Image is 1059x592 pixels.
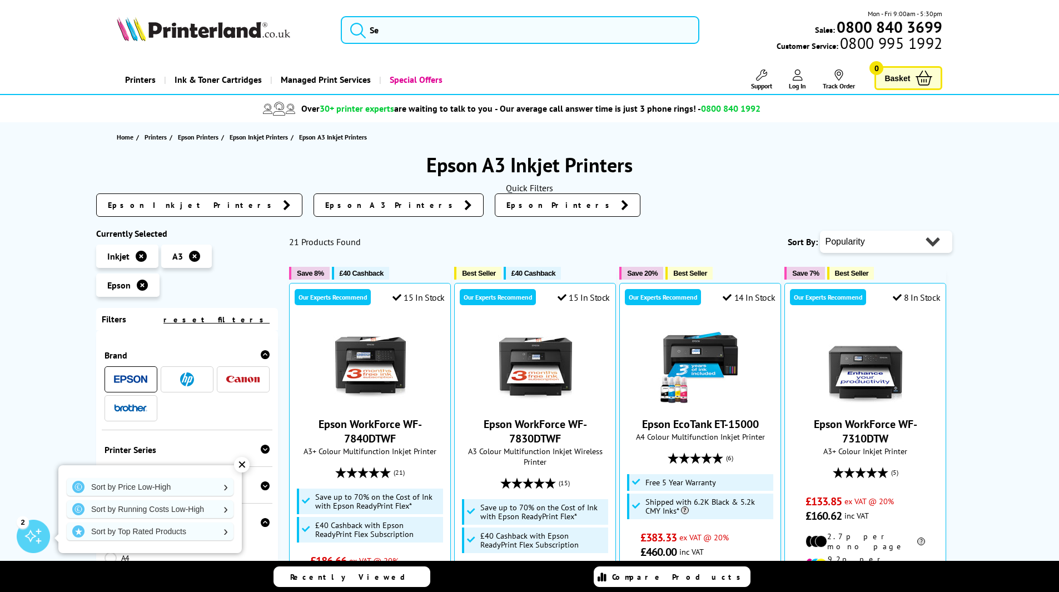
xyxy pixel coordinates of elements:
[827,267,874,280] button: Best Seller
[96,182,963,193] div: Quick Filters
[790,446,940,456] span: A3+ Colour Inkjet Printer
[226,376,260,383] img: Canon
[594,566,750,587] a: Compare Products
[117,17,290,41] img: Printerland Logo
[701,103,760,114] span: 0800 840 1992
[67,523,233,540] a: Sort by Top Rated Products
[320,103,394,114] span: 30+ printer experts
[172,251,183,262] span: A3
[394,462,405,483] span: (21)
[893,292,941,303] div: 8 In Stock
[792,269,819,277] span: Save 7%
[612,572,747,582] span: Compare Products
[289,267,329,280] button: Save 8%
[163,315,270,325] a: reset filters
[868,8,942,19] span: Mon - Fri 9:00am - 5:30pm
[494,322,577,406] img: Epson WorkForce WF-7830DTWF
[788,236,818,247] span: Sort By:
[480,503,606,521] span: Save up to 70% on the Cost of Ink with Epson ReadyPrint Flex*
[495,193,640,217] a: Epson Printers
[814,417,917,446] a: Epson WorkForce WF-7310DTW
[96,152,963,178] h1: Epson A3 Inkjet Printers
[117,131,136,143] a: Home
[789,82,806,90] span: Log In
[290,572,416,582] span: Recently Viewed
[96,193,302,217] a: Epson Inkjet Printers
[178,131,221,143] a: Epson Printers
[67,500,233,518] a: Sort by Running Costs Low-High
[726,447,733,469] span: (6)
[114,375,147,384] img: Epson
[640,545,677,559] span: £460.00
[315,492,441,510] span: Save up to 70% on the Cost of Ink with Epson ReadyPrint Flex*
[274,566,430,587] a: Recently Viewed
[460,289,536,305] div: Our Experts Recommend
[844,510,869,521] span: inc VAT
[625,289,701,305] div: Our Experts Recommend
[230,131,291,143] a: Epson Inkjet Printers
[844,496,894,506] span: ex VAT @ 20%
[806,509,842,523] span: £160.62
[117,17,327,43] a: Printerland Logo
[349,555,399,566] span: ex VAT @ 20%
[299,133,367,141] span: Epson A3 Inkjet Printers
[226,372,260,386] a: Canon
[67,478,233,496] a: Sort by Price Low-High
[511,269,555,277] span: £40 Cashback
[297,269,324,277] span: Save 8%
[642,417,759,431] a: Epson EcoTank ET-15000
[751,82,772,90] span: Support
[319,417,422,446] a: Epson WorkForce WF-7840DTWF
[506,200,615,211] span: Epson Printers
[673,269,707,277] span: Best Seller
[559,472,570,494] span: (15)
[659,397,742,408] a: Epson EcoTank ET-15000
[824,397,907,408] a: Epson WorkForce WF-7310DTW
[17,516,29,528] div: 2
[107,251,130,262] span: Inkjet
[145,131,170,143] a: Printers
[723,292,775,303] div: 14 In Stock
[341,16,699,44] input: Se
[558,292,610,303] div: 15 In Stock
[289,236,361,247] span: 21 Products Found
[462,269,496,277] span: Best Seller
[659,322,742,406] img: Epson EcoTank ET-15000
[295,446,445,456] span: A3+ Colour Multifunction Inkjet Printer
[806,554,925,574] li: 9.2p per colour page
[180,372,194,386] img: HP
[270,66,379,94] a: Managed Print Services
[234,457,250,472] div: ✕
[837,17,942,37] b: 0800 840 3699
[806,531,925,551] li: 2.7p per mono page
[494,397,577,408] a: Epson WorkForce WF-7830DTWF
[815,24,835,35] span: Sales:
[325,200,459,211] span: Epson A3 Printers
[114,401,147,415] a: Brother
[102,314,126,325] span: Filters
[835,269,869,277] span: Best Seller
[117,66,164,94] a: Printers
[625,431,775,442] span: A4 Colour Multifunction Inkjet Printer
[460,446,610,467] span: A3 Colour Multifunction Inkjet Wireless Printer
[105,552,187,564] a: A4
[340,269,384,277] span: £40 Cashback
[874,66,942,90] a: Basket 0
[627,269,658,277] span: Save 20%
[751,69,772,90] a: Support
[108,200,277,211] span: Epson Inkjet Printers
[480,531,606,549] span: £40 Cashback with Epson ReadyPrint Flex Subscription
[114,372,147,386] a: Epson
[640,530,677,545] span: £383.33
[504,267,561,280] button: £40 Cashback
[315,521,441,539] span: £40 Cashback with Epson ReadyPrint Flex Subscription
[891,462,898,483] span: (5)
[379,66,451,94] a: Special Offers
[838,38,942,48] span: 0800 995 1992
[107,280,131,291] span: Epson
[145,131,167,143] span: Printers
[790,289,866,305] div: Our Experts Recommend
[679,546,704,557] span: inc VAT
[178,131,218,143] span: Epson Printers
[332,267,389,280] button: £40 Cashback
